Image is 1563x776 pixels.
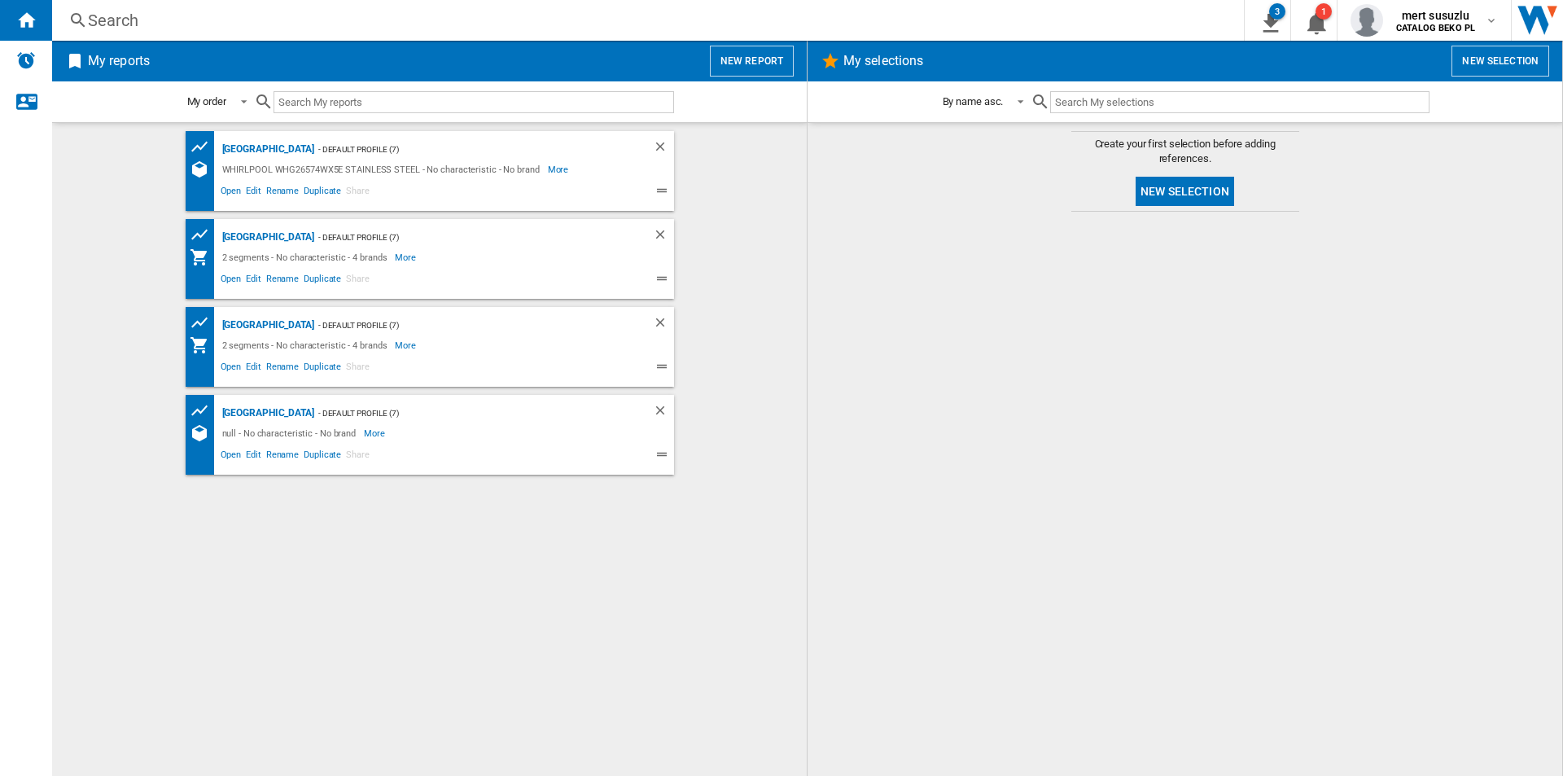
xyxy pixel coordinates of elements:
[218,423,365,443] div: null - No characteristic - No brand
[314,139,620,160] div: - Default profile (7)
[190,160,218,179] div: References
[190,225,218,245] div: Prices and No. offers by retailer graph
[943,95,1004,107] div: By name asc.
[190,248,218,267] div: My Assortment
[218,227,314,248] div: [GEOGRAPHIC_DATA]
[243,271,264,291] span: Edit
[653,139,674,160] div: Delete
[301,359,344,379] span: Duplicate
[344,271,372,291] span: Share
[548,160,571,179] span: More
[314,315,620,335] div: - Default profile (7)
[274,91,674,113] input: Search My reports
[190,335,218,355] div: My Assortment
[88,9,1202,32] div: Search
[1351,4,1383,37] img: profile.jpg
[1071,137,1299,166] span: Create your first selection before adding references.
[187,95,226,107] div: My order
[218,271,244,291] span: Open
[85,46,153,77] h2: My reports
[190,423,218,443] div: References
[264,359,301,379] span: Rename
[344,183,372,203] span: Share
[190,313,218,333] div: Prices and No. offers by brand graph
[218,403,314,423] div: [GEOGRAPHIC_DATA]
[190,401,218,421] div: Prices and No. offers by brand graph
[16,50,36,70] img: alerts-logo.svg
[190,137,218,157] div: Prices and No. offers by brand graph
[218,183,244,203] span: Open
[264,447,301,467] span: Rename
[218,139,314,160] div: [GEOGRAPHIC_DATA]
[218,315,314,335] div: [GEOGRAPHIC_DATA]
[1451,46,1549,77] button: New selection
[314,403,620,423] div: - Default profile (7)
[314,227,620,248] div: - Default profile (7)
[1136,177,1234,206] button: New selection
[344,359,372,379] span: Share
[218,359,244,379] span: Open
[344,447,372,467] span: Share
[243,359,264,379] span: Edit
[1269,3,1285,20] div: 3
[264,183,301,203] span: Rename
[1316,3,1332,20] div: 1
[218,160,548,179] div: WHIRLPOOL WHG26574WX5E STAINLESS STEEL - No characteristic - No brand
[395,335,418,355] span: More
[840,46,926,77] h2: My selections
[301,271,344,291] span: Duplicate
[364,423,387,443] span: More
[218,335,396,355] div: 2 segments - No characteristic - 4 brands
[1050,91,1429,113] input: Search My selections
[653,227,674,248] div: Delete
[395,248,418,267] span: More
[653,403,674,423] div: Delete
[1396,23,1475,33] b: CATALOG BEKO PL
[1396,7,1475,24] span: mert susuzlu
[301,447,344,467] span: Duplicate
[264,271,301,291] span: Rename
[301,183,344,203] span: Duplicate
[653,315,674,335] div: Delete
[218,447,244,467] span: Open
[710,46,794,77] button: New report
[218,248,396,267] div: 2 segments - No characteristic - 4 brands
[243,183,264,203] span: Edit
[243,447,264,467] span: Edit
